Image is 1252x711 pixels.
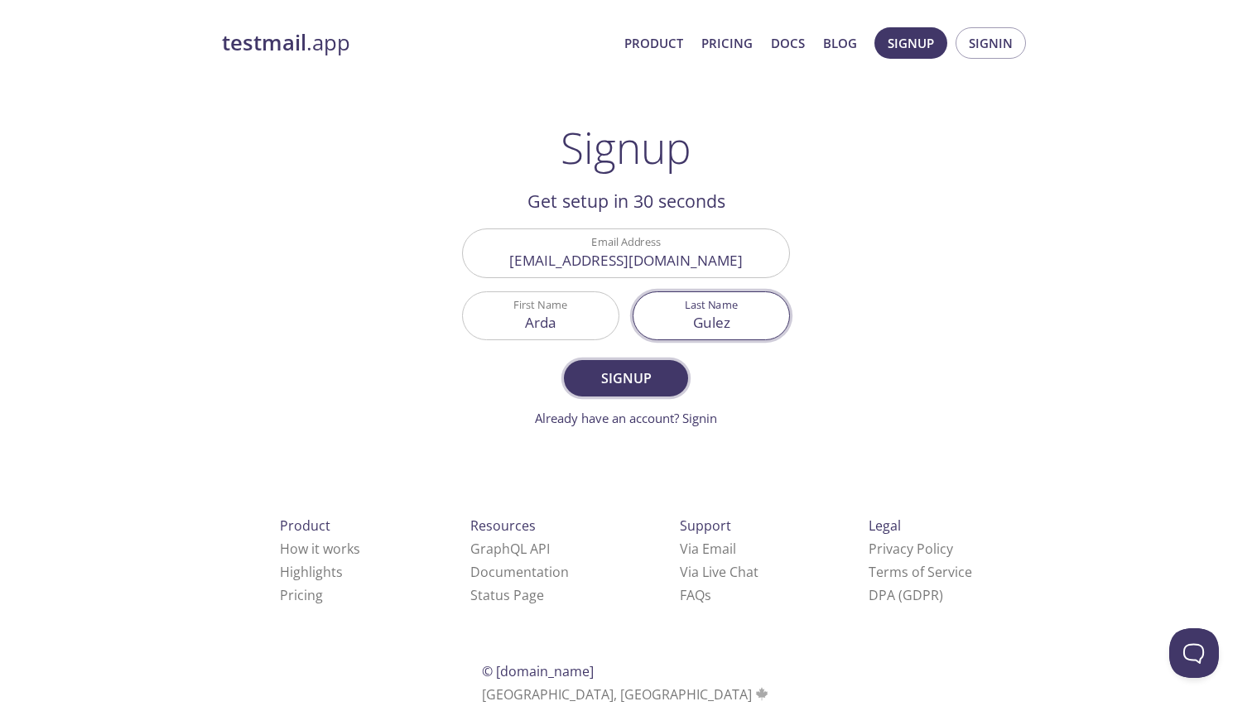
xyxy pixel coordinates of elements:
[624,32,683,54] a: Product
[280,516,330,535] span: Product
[222,29,611,57] a: testmail.app
[462,187,790,215] h2: Get setup in 30 seconds
[280,540,360,558] a: How it works
[680,540,736,558] a: Via Email
[869,540,953,558] a: Privacy Policy
[888,32,934,54] span: Signup
[701,32,753,54] a: Pricing
[470,516,536,535] span: Resources
[874,27,947,59] button: Signup
[869,516,901,535] span: Legal
[482,662,594,680] span: © [DOMAIN_NAME]
[582,367,670,390] span: Signup
[705,586,711,604] span: s
[470,586,544,604] a: Status Page
[823,32,857,54] a: Blog
[869,563,972,581] a: Terms of Service
[680,563,758,581] a: Via Live Chat
[564,360,688,396] button: Signup
[1169,628,1219,678] iframe: Help Scout Beacon - Open
[561,123,691,172] h1: Signup
[280,586,323,604] a: Pricing
[222,28,306,57] strong: testmail
[535,410,717,426] a: Already have an account? Signin
[280,563,343,581] a: Highlights
[470,540,550,558] a: GraphQL API
[482,685,771,704] span: [GEOGRAPHIC_DATA], [GEOGRAPHIC_DATA]
[956,27,1026,59] button: Signin
[771,32,805,54] a: Docs
[969,32,1013,54] span: Signin
[470,563,569,581] a: Documentation
[680,516,731,535] span: Support
[869,586,943,604] a: DPA (GDPR)
[680,586,711,604] a: FAQ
